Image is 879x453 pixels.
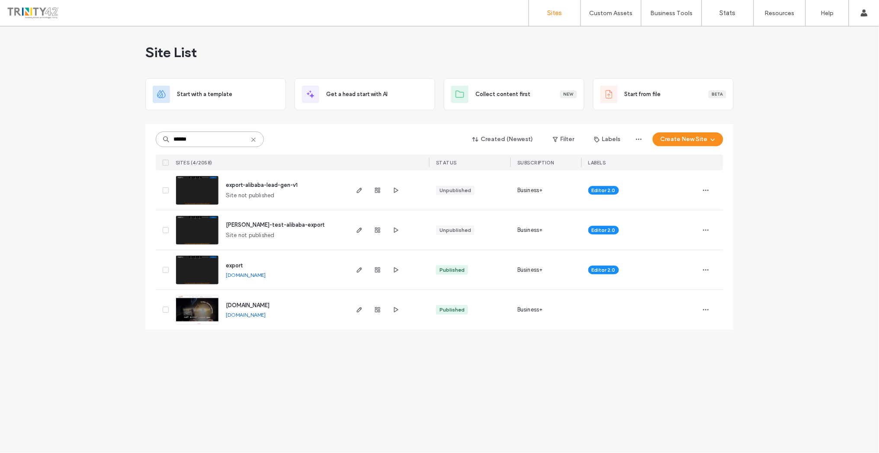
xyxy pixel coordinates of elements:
label: Sites [548,9,562,17]
div: Published [439,306,465,314]
span: Editor 2.0 [592,226,616,234]
label: Resources [765,10,795,17]
span: Business+ [517,266,543,274]
span: Site not published [226,231,275,240]
div: Published [439,266,465,274]
span: Start from file [625,90,661,99]
span: Business+ [517,226,543,235]
a: [PERSON_NAME]-test-alibaba-export [226,222,324,228]
span: Get a head start with AI [326,90,388,99]
a: [DOMAIN_NAME] [226,272,266,278]
div: Collect content firstNew [444,78,584,110]
span: SUBSCRIPTION [517,160,554,166]
span: Site not published [226,191,275,200]
label: Stats [720,9,736,17]
div: Beta [709,90,726,98]
label: Help [821,10,834,17]
button: Labels [587,132,629,146]
span: Collect content first [475,90,530,99]
a: export [226,262,243,269]
div: Unpublished [439,186,471,194]
span: Start with a template [177,90,232,99]
span: SITES (4/2058) [176,160,212,166]
a: [DOMAIN_NAME] [226,312,266,318]
label: Business Tools [651,10,693,17]
button: Created (Newest) [465,132,541,146]
a: [DOMAIN_NAME] [226,302,269,308]
div: Start from fileBeta [593,78,734,110]
button: Create New Site [653,132,723,146]
span: Editor 2.0 [592,186,616,194]
button: Filter [544,132,583,146]
div: Get a head start with AI [295,78,435,110]
span: Editor 2.0 [592,266,616,274]
span: Help [19,6,37,14]
div: Unpublished [439,226,471,234]
span: STATUS [436,160,457,166]
a: export-alibaba-lead-gen-v1 [226,182,298,188]
span: Business+ [517,305,543,314]
div: New [560,90,577,98]
span: Business+ [517,186,543,195]
span: LABELS [588,160,606,166]
div: Start with a template [145,78,286,110]
label: Custom Assets [590,10,633,17]
span: Site List [145,44,197,61]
